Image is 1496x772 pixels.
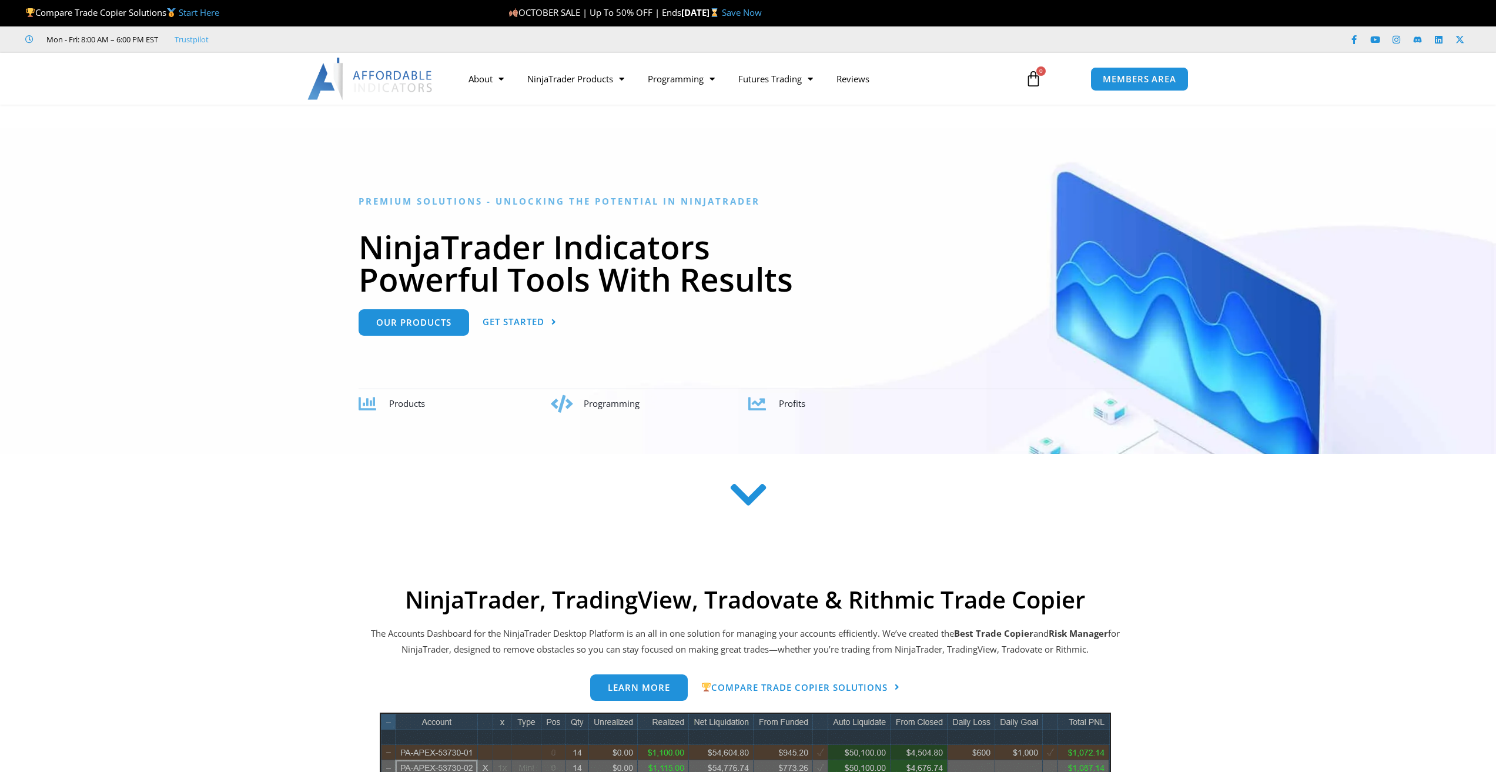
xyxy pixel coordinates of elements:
[359,309,469,336] a: Our Products
[509,8,518,17] img: 🍂
[179,6,219,18] a: Start Here
[457,65,516,92] a: About
[1049,627,1108,639] strong: Risk Manager
[681,6,722,18] strong: [DATE]
[722,6,762,18] a: Save Now
[369,626,1122,659] p: The Accounts Dashboard for the NinjaTrader Desktop Platform is an all in one solution for managin...
[359,230,1137,295] h1: NinjaTrader Indicators Powerful Tools With Results
[590,674,688,701] a: Learn more
[376,318,451,327] span: Our Products
[584,397,640,409] span: Programming
[43,32,158,46] span: Mon - Fri: 8:00 AM – 6:00 PM EST
[369,586,1122,614] h2: NinjaTrader, TradingView, Tradovate & Rithmic Trade Copier
[701,683,888,692] span: Compare Trade Copier Solutions
[1036,66,1046,76] span: 0
[825,65,881,92] a: Reviews
[26,8,35,17] img: 🏆
[779,397,805,409] span: Profits
[516,65,636,92] a: NinjaTrader Products
[167,8,176,17] img: 🥇
[175,32,209,46] a: Trustpilot
[1103,75,1176,83] span: MEMBERS AREA
[636,65,727,92] a: Programming
[307,58,434,100] img: LogoAI | Affordable Indicators – NinjaTrader
[608,683,670,692] span: Learn more
[25,6,219,18] span: Compare Trade Copier Solutions
[1090,67,1189,91] a: MEMBERS AREA
[359,196,1137,207] h6: Premium Solutions - Unlocking the Potential in NinjaTrader
[389,397,425,409] span: Products
[727,65,825,92] a: Futures Trading
[954,627,1033,639] b: Best Trade Copier
[483,318,544,326] span: Get Started
[457,65,1012,92] nav: Menu
[710,8,719,17] img: ⌛
[483,309,557,336] a: Get Started
[702,683,711,691] img: 🏆
[1008,62,1059,96] a: 0
[701,674,900,701] a: 🏆Compare Trade Copier Solutions
[508,6,681,18] span: OCTOBER SALE | Up To 50% OFF | Ends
